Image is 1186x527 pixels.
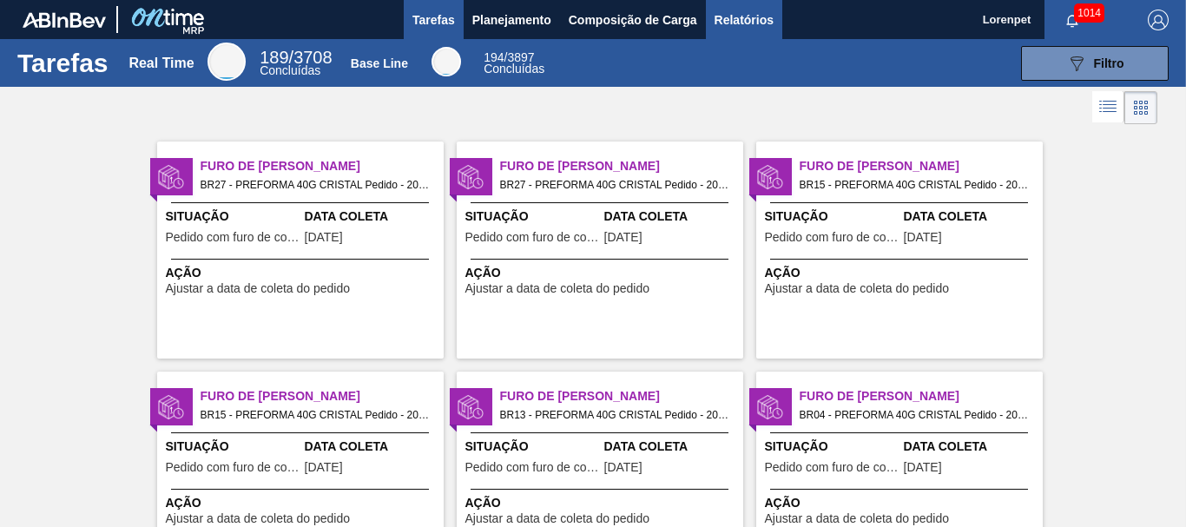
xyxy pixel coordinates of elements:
span: Ação [465,494,739,512]
span: BR27 - PREFORMA 40G CRISTAL Pedido - 2014835 [500,175,729,194]
span: 189 [260,48,288,67]
span: Ajustar a data de coleta do pedido [166,282,351,295]
span: 29/08/2025 [604,231,642,244]
img: status [757,164,783,190]
div: Base Line [351,56,408,70]
span: Ajustar a data de coleta do pedido [465,282,650,295]
img: status [158,394,184,420]
span: Ajustar a data de coleta do pedido [765,282,950,295]
img: status [158,164,184,190]
span: 01/09/2025 [904,461,942,474]
span: 29/08/2025 [604,461,642,474]
img: Logout [1148,10,1169,30]
div: Visão em Lista [1092,91,1124,124]
span: Furo de Coleta [500,157,743,175]
span: 28/08/2025 [904,231,942,244]
span: Ação [166,264,439,282]
span: Furo de Coleta [800,157,1043,175]
span: 1014 [1074,3,1104,23]
img: status [757,394,783,420]
div: Visão em Cards [1124,91,1157,124]
span: Furo de Coleta [201,387,444,405]
img: status [458,394,484,420]
span: Ajustar a data de coleta do pedido [166,512,351,525]
span: BR15 - PREFORMA 40G CRISTAL Pedido - 2017185 [201,405,430,425]
img: status [458,164,484,190]
button: Filtro [1021,46,1169,81]
span: Concluídas [260,63,320,77]
span: 29/08/2025 [305,231,343,244]
span: Data Coleta [305,208,439,226]
span: Composição de Carga [569,10,697,30]
span: Data Coleta [604,438,739,456]
span: BR27 - PREFORMA 40G CRISTAL Pedido - 2007629 [201,175,430,194]
span: Situação [465,438,600,456]
span: Pedido com furo de coleta [765,461,899,474]
span: Pedido com furo de coleta [765,231,899,244]
div: Real Time [260,50,332,76]
button: Notificações [1044,8,1100,32]
span: Ação [465,264,739,282]
span: Data Coleta [904,208,1038,226]
img: TNhmsLtSVTkK8tSr43FrP2fwEKptu5GPRR3wAAAABJRU5ErkJggg== [23,12,106,28]
span: / 3897 [484,50,534,64]
span: Pedido com furo de coleta [166,461,300,474]
span: Situação [765,438,899,456]
span: Pedido com furo de coleta [465,231,600,244]
span: Ajustar a data de coleta do pedido [765,512,950,525]
span: BR04 - PREFORMA 40G CRISTAL Pedido - 2017186 [800,405,1029,425]
span: Concluídas [484,62,544,76]
div: Base Line [432,47,461,76]
span: Furo de Coleta [500,387,743,405]
span: Ajustar a data de coleta do pedido [465,512,650,525]
div: Base Line [484,52,544,75]
span: Tarefas [412,10,455,30]
span: Situação [465,208,600,226]
span: / 3708 [260,48,332,67]
span: Planejamento [472,10,551,30]
div: Real Time [128,56,194,71]
span: Filtro [1094,56,1124,70]
span: Furo de Coleta [800,387,1043,405]
span: Situação [166,208,300,226]
div: Real Time [208,43,246,81]
span: 01/09/2025 [305,461,343,474]
span: 194 [484,50,504,64]
span: BR13 - PREFORMA 40G CRISTAL Pedido - 2014834 [500,405,729,425]
span: Data Coleta [604,208,739,226]
span: Pedido com furo de coleta [465,461,600,474]
span: Relatórios [715,10,774,30]
span: Data Coleta [305,438,439,456]
h1: Tarefas [17,53,109,73]
span: Ação [765,264,1038,282]
span: Situação [765,208,899,226]
span: Data Coleta [904,438,1038,456]
span: Situação [166,438,300,456]
span: Ação [765,494,1038,512]
span: Pedido com furo de coleta [166,231,300,244]
span: Furo de Coleta [201,157,444,175]
span: BR15 - PREFORMA 40G CRISTAL Pedido - 2013782 [800,175,1029,194]
span: Ação [166,494,439,512]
